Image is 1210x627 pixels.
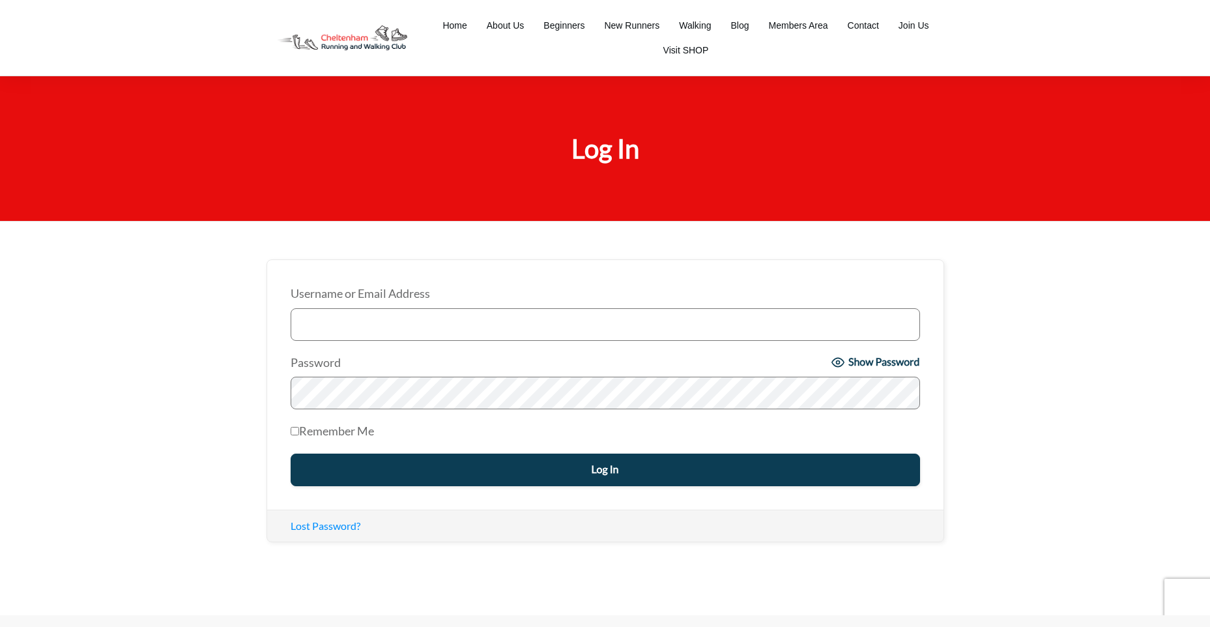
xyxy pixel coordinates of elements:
[848,357,920,368] span: Show Password
[442,16,467,35] a: Home
[769,16,828,35] a: Members Area
[899,16,929,35] a: Join Us
[731,16,749,35] a: Blog
[291,427,299,435] input: Remember Me
[831,356,920,369] button: Show Password
[291,421,374,442] label: Remember Me
[291,284,920,304] label: Username or Email Address
[291,454,920,486] input: Log In
[604,16,659,35] a: New Runners
[571,133,639,164] span: Log In
[291,353,828,373] label: Password
[663,41,709,59] a: Visit SHOP
[679,16,711,35] a: Walking
[266,16,418,60] img: Decathlon
[543,16,584,35] a: Beginners
[848,16,879,35] a: Contact
[291,519,360,532] a: Lost Password?
[487,16,525,35] a: About Us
